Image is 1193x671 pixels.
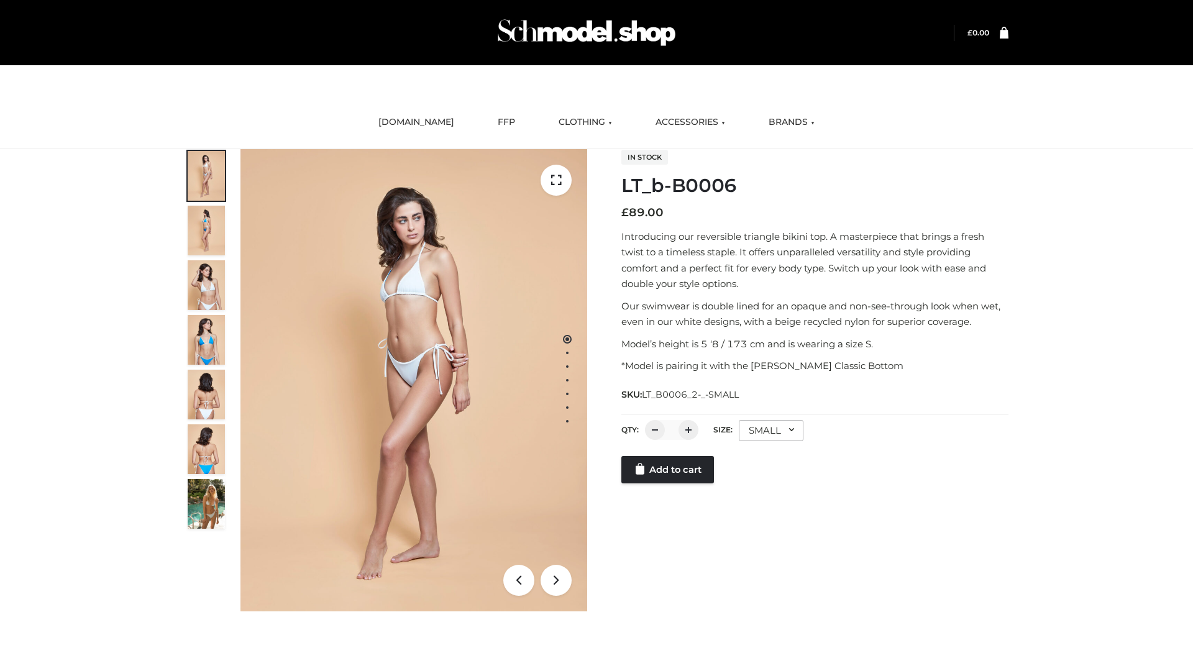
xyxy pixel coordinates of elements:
img: Schmodel Admin 964 [493,8,680,57]
img: ArielClassicBikiniTop_CloudNine_AzureSky_OW114ECO_7-scaled.jpg [188,370,225,419]
a: FFP [488,109,524,136]
span: LT_B0006_2-_-SMALL [642,389,739,400]
label: Size: [713,425,733,434]
span: £ [967,28,972,37]
span: SKU: [621,387,740,402]
a: ACCESSORIES [646,109,734,136]
a: Add to cart [621,456,714,483]
label: QTY: [621,425,639,434]
a: CLOTHING [549,109,621,136]
a: BRANDS [759,109,824,136]
img: Arieltop_CloudNine_AzureSky2.jpg [188,479,225,529]
a: [DOMAIN_NAME] [369,109,464,136]
h1: LT_b-B0006 [621,175,1008,197]
img: ArielClassicBikiniTop_CloudNine_AzureSky_OW114ECO_1-scaled.jpg [188,151,225,201]
div: SMALL [739,420,803,441]
p: Our swimwear is double lined for an opaque and non-see-through look when wet, even in our white d... [621,298,1008,330]
p: *Model is pairing it with the [PERSON_NAME] Classic Bottom [621,358,1008,374]
img: ArielClassicBikiniTop_CloudNine_AzureSky_OW114ECO_1 [240,149,587,611]
bdi: 89.00 [621,206,664,219]
img: ArielClassicBikiniTop_CloudNine_AzureSky_OW114ECO_2-scaled.jpg [188,206,225,255]
a: £0.00 [967,28,989,37]
bdi: 0.00 [967,28,989,37]
span: In stock [621,150,668,165]
img: ArielClassicBikiniTop_CloudNine_AzureSky_OW114ECO_4-scaled.jpg [188,315,225,365]
p: Model’s height is 5 ‘8 / 173 cm and is wearing a size S. [621,336,1008,352]
span: £ [621,206,629,219]
p: Introducing our reversible triangle bikini top. A masterpiece that brings a fresh twist to a time... [621,229,1008,292]
img: ArielClassicBikiniTop_CloudNine_AzureSky_OW114ECO_8-scaled.jpg [188,424,225,474]
img: ArielClassicBikiniTop_CloudNine_AzureSky_OW114ECO_3-scaled.jpg [188,260,225,310]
